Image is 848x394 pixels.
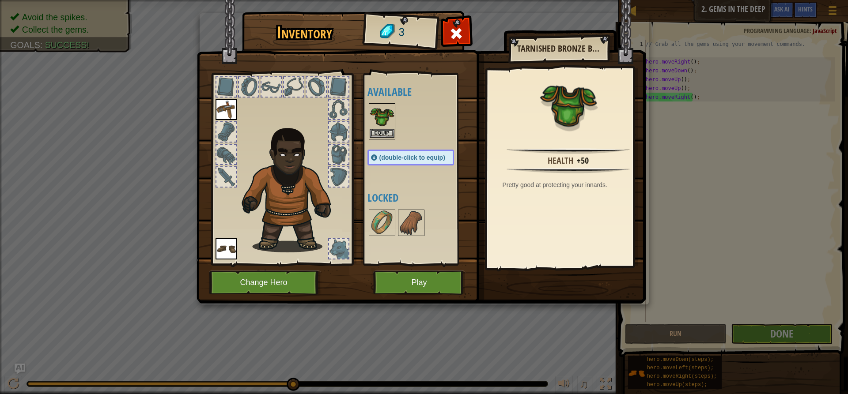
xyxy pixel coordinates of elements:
[367,192,472,203] h4: Locked
[379,154,445,161] span: (double-click to equip)
[517,44,600,53] h2: Tarnished Bronze Breastplate
[577,154,589,167] div: +50
[507,168,629,173] img: hr.png
[399,210,424,235] img: portrait.png
[209,270,321,295] button: Change Hero
[367,86,472,98] h4: Available
[503,180,639,189] div: Pretty good at protecting your innards.
[370,129,394,138] button: Equip
[540,76,597,133] img: portrait.png
[216,99,237,120] img: portrait.png
[248,23,361,42] h1: Inventory
[370,104,394,129] img: portrait.png
[507,148,629,154] img: hr.png
[370,210,394,235] img: portrait.png
[238,123,347,252] img: Gordon_Stalwart_Hair.png
[216,238,237,259] img: portrait.png
[373,270,466,295] button: Play
[548,154,573,167] div: Health
[397,24,405,41] span: 3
